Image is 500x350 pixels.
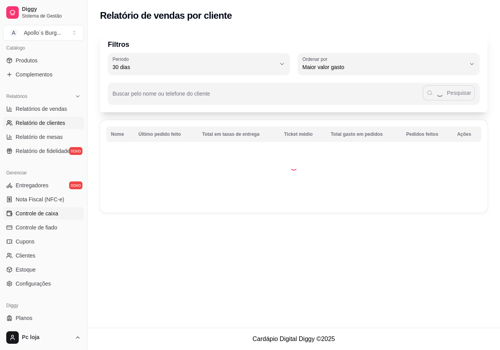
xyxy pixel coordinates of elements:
span: Configurações [16,280,51,288]
a: Relatório de fidelidadenovo [3,145,84,157]
span: Cupons [16,238,34,245]
span: Diggy [22,6,81,13]
div: Apollo´s Burg ... [24,29,61,37]
a: DiggySistema de Gestão [3,3,84,22]
a: Relatórios de vendas [3,103,84,115]
span: Pc loja [22,334,71,341]
a: Clientes [3,249,84,262]
span: Planos [16,314,32,322]
span: Estoque [16,266,36,274]
span: Relatórios [6,93,27,99]
a: Entregadoresnovo [3,179,84,192]
input: Buscar pelo nome ou telefone do cliente [112,93,423,101]
span: Clientes [16,252,36,259]
button: Pc loja [3,328,84,347]
h2: Relatório de vendas por cliente [100,9,232,22]
div: Diggy [3,299,84,312]
div: Gerenciar [3,167,84,179]
span: 30 dias [112,63,276,71]
label: Período [112,56,131,62]
span: Relatório de clientes [16,119,65,127]
button: Ordenar porMaior valor gasto [298,53,480,75]
span: Controle de caixa [16,210,58,217]
span: Produtos [16,57,37,64]
p: Filtros [108,39,480,50]
footer: Cardápio Digital Diggy © 2025 [87,328,500,350]
span: Sistema de Gestão [22,13,81,19]
a: Complementos [3,68,84,81]
span: Maior valor gasto [302,63,466,71]
a: Controle de caixa [3,207,84,220]
span: Relatórios de vendas [16,105,67,113]
a: Planos [3,312,84,324]
span: Entregadores [16,181,48,189]
a: Configurações [3,277,84,290]
div: Loading [290,163,298,171]
a: Nota Fiscal (NFC-e) [3,193,84,206]
label: Ordenar por [302,56,330,62]
span: Complementos [16,71,52,78]
a: Controle de fiado [3,221,84,234]
div: Catálogo [3,42,84,54]
button: Período30 dias [108,53,290,75]
span: A [10,29,18,37]
span: Relatório de fidelidade [16,147,70,155]
a: Produtos [3,54,84,67]
span: Relatório de mesas [16,133,63,141]
span: Controle de fiado [16,224,57,231]
span: Nota Fiscal (NFC-e) [16,195,64,203]
a: Relatório de mesas [3,131,84,143]
a: Relatório de clientes [3,117,84,129]
a: Cupons [3,235,84,248]
a: Estoque [3,263,84,276]
button: Select a team [3,25,84,41]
